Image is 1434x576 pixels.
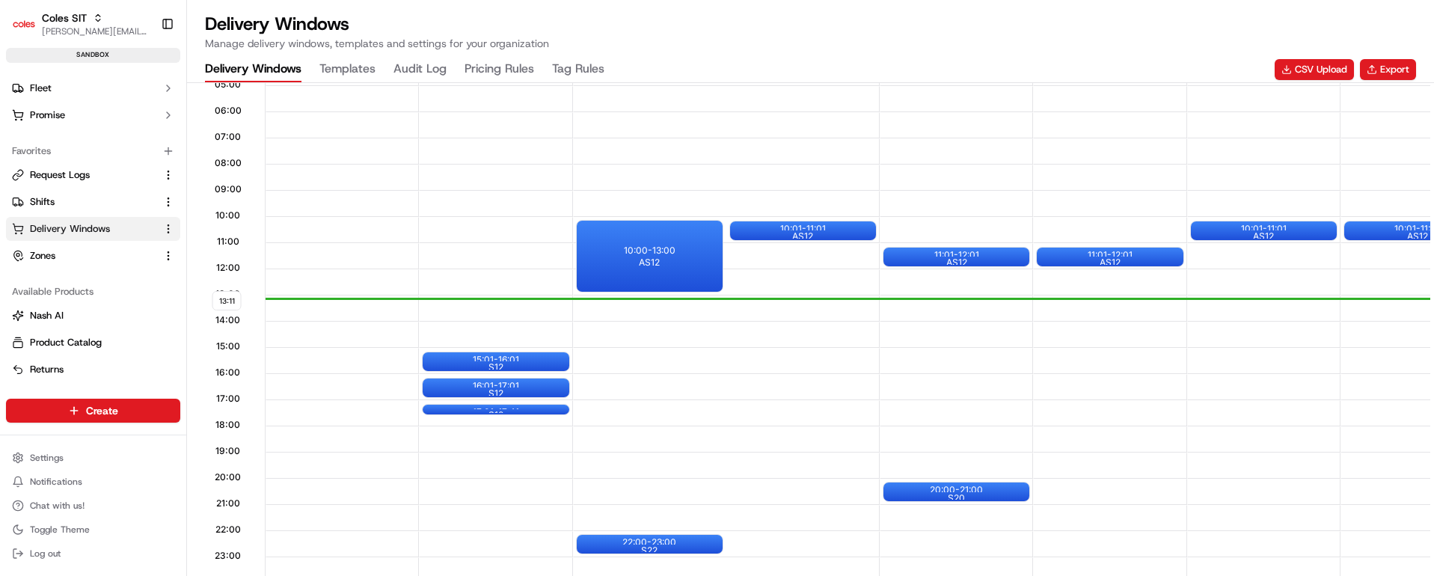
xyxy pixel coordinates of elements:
[393,57,447,82] button: Audit Log
[215,314,240,326] span: 14:00
[215,209,240,221] span: 10:00
[39,96,269,112] input: Got a question? Start typing here...
[212,291,242,310] span: 13:11
[126,218,138,230] div: 💻
[217,236,239,248] span: 11:00
[6,76,180,100] button: Fleet
[12,168,156,182] a: Request Logs
[30,476,82,488] span: Notifications
[254,147,272,165] button: Start new chat
[6,190,180,214] button: Shifts
[12,222,156,236] a: Delivery Windows
[205,36,549,51] p: Manage delivery windows, templates and settings for your organization
[30,336,102,349] span: Product Catalog
[30,452,64,464] span: Settings
[624,245,675,257] p: 10:00 - 13:00
[215,157,242,169] span: 08:00
[30,168,90,182] span: Request Logs
[15,60,272,84] p: Welcome 👋
[105,253,181,265] a: Powered byPylon
[51,158,189,170] div: We're available if you need us!
[51,143,245,158] div: Start new chat
[141,217,240,232] span: API Documentation
[6,280,180,304] div: Available Products
[30,309,64,322] span: Nash AI
[6,103,180,127] button: Promise
[15,218,27,230] div: 📗
[215,131,241,143] span: 07:00
[30,500,85,512] span: Chat with us!
[6,331,180,355] button: Product Catalog
[215,524,241,536] span: 22:00
[15,15,45,45] img: Nash
[42,25,149,37] button: [PERSON_NAME][EMAIL_ADDRESS][PERSON_NAME][PERSON_NAME][DOMAIN_NAME]
[9,211,120,238] a: 📗Knowledge Base
[216,393,240,405] span: 17:00
[215,288,240,300] span: 13:00
[12,363,174,376] a: Returns
[30,363,64,376] span: Returns
[6,217,180,241] button: Delivery Windows
[149,254,181,265] span: Pylon
[12,336,174,349] a: Product Catalog
[30,249,55,263] span: Zones
[30,217,114,232] span: Knowledge Base
[30,548,61,560] span: Log out
[12,309,174,322] a: Nash AI
[30,82,52,95] span: Fleet
[30,195,55,209] span: Shifts
[6,447,180,468] button: Settings
[42,10,87,25] button: Coles SIT
[1360,59,1416,80] button: Export
[15,143,42,170] img: 1736555255976-a54dd68f-1ca7-489b-9aae-adbdc363a1c4
[30,524,90,536] span: Toggle Theme
[6,6,155,42] button: Coles SITColes SIT[PERSON_NAME][EMAIL_ADDRESS][PERSON_NAME][PERSON_NAME][DOMAIN_NAME]
[6,399,180,423] button: Create
[319,57,376,82] button: Templates
[205,12,549,36] h1: Delivery Windows
[30,108,65,122] span: Promise
[6,304,180,328] button: Nash AI
[639,257,660,269] span: AS12
[216,497,240,509] span: 21:00
[6,139,180,163] div: Favorites
[12,249,156,263] a: Zones
[6,358,180,382] button: Returns
[86,403,118,418] span: Create
[6,163,180,187] button: Request Logs
[6,495,180,516] button: Chat with us!
[30,222,110,236] span: Delivery Windows
[552,57,604,82] button: Tag Rules
[215,445,240,457] span: 19:00
[216,340,240,352] span: 15:00
[215,419,240,431] span: 18:00
[215,471,241,483] span: 20:00
[465,57,534,82] button: Pricing Rules
[215,79,241,91] span: 05:00
[120,211,246,238] a: 💻API Documentation
[6,244,180,268] button: Zones
[12,195,156,209] a: Shifts
[6,48,180,63] div: sandbox
[6,543,180,564] button: Log out
[205,57,301,82] button: Delivery Windows
[6,471,180,492] button: Notifications
[215,367,240,379] span: 16:00
[12,12,36,36] img: Coles SIT
[215,550,241,562] span: 23:00
[216,262,240,274] span: 12:00
[1275,59,1354,80] button: CSV Upload
[215,105,242,117] span: 06:00
[215,183,242,195] span: 09:00
[6,519,180,540] button: Toggle Theme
